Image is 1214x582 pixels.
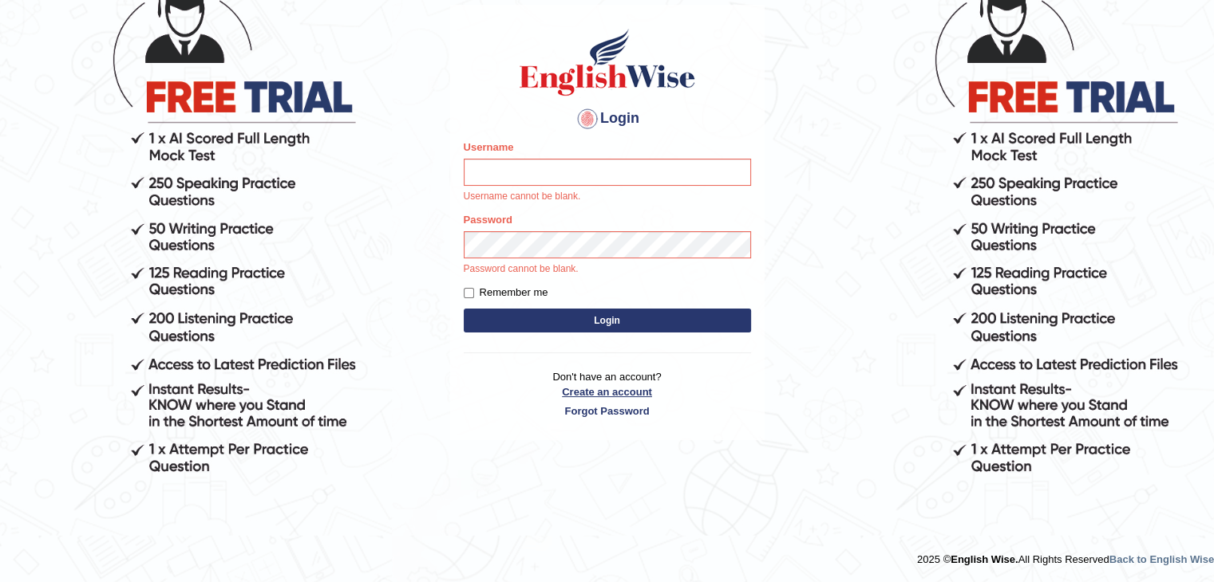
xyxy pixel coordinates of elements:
[1109,553,1214,565] a: Back to English Wise
[917,544,1214,567] div: 2025 © All Rights Reserved
[464,285,548,301] label: Remember me
[464,190,751,204] p: Username cannot be blank.
[464,212,512,227] label: Password
[464,403,751,419] a: Forgot Password
[464,262,751,277] p: Password cannot be blank.
[951,553,1018,565] strong: English Wise.
[464,288,474,298] input: Remember me
[516,26,698,98] img: Logo of English Wise sign in for intelligent practice with AI
[464,384,751,399] a: Create an account
[464,309,751,332] button: Login
[464,106,751,132] h4: Login
[464,140,514,155] label: Username
[464,369,751,419] p: Don't have an account?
